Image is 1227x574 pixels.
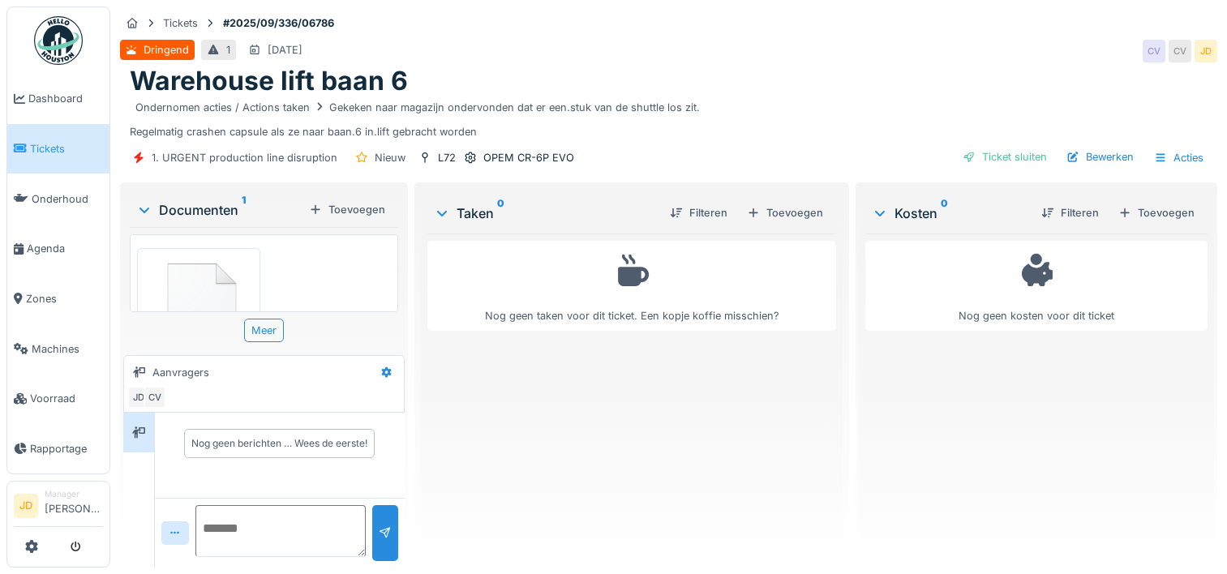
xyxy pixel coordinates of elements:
span: Machines [32,341,103,357]
div: Nieuw [375,150,405,165]
a: Tickets [7,124,109,174]
div: CV [144,386,166,409]
img: Badge_color-CXgf-gQk.svg [34,16,83,65]
div: Toevoegen [302,199,392,221]
div: 1 [226,42,230,58]
sup: 1 [242,200,246,220]
a: JD Manager[PERSON_NAME] [14,488,103,527]
div: Manager [45,488,103,500]
div: Ticket sluiten [956,146,1053,168]
div: Kosten [872,203,1028,223]
span: Voorraad [30,391,103,406]
a: Onderhoud [7,173,109,224]
strong: #2025/09/336/06786 [217,15,341,31]
a: Zones [7,274,109,324]
sup: 0 [497,203,504,223]
div: L72 [438,150,456,165]
img: 84750757-fdcc6f00-afbb-11ea-908a-1074b026b06b.png [141,252,256,362]
div: CV [1143,40,1165,62]
div: Aanvragers [152,365,209,380]
div: Taken [434,203,657,223]
a: Agenda [7,224,109,274]
div: Ondernomen acties / Actions taken Gekeken naar magazijn ondervonden dat er een.stuk van de shuttl... [135,100,700,115]
a: Voorraad [7,374,109,424]
div: Filteren [663,202,734,224]
a: Machines [7,323,109,374]
div: CV [1169,40,1191,62]
a: Rapportage [7,424,109,474]
h1: Warehouse lift baan 6 [130,66,408,96]
div: Toevoegen [740,202,830,224]
span: Zones [26,291,103,306]
span: Rapportage [30,441,103,456]
div: [DATE] [268,42,302,58]
div: Nog geen kosten voor dit ticket [876,248,1197,323]
div: Nog geen taken voor dit ticket. Een kopje koffie misschien? [438,248,826,323]
div: Toevoegen [1112,202,1201,224]
li: [PERSON_NAME] [45,488,103,523]
div: JD [127,386,150,409]
div: JD [1195,40,1217,62]
div: OPEM CR-6P EVO [483,150,574,165]
div: Nog geen berichten … Wees de eerste! [191,436,367,451]
span: Dashboard [28,91,103,106]
sup: 0 [941,203,948,223]
div: 1. URGENT production line disruption [152,150,337,165]
li: JD [14,494,38,518]
div: Acties [1147,146,1211,169]
div: Documenten [136,200,302,220]
div: Bewerken [1060,146,1140,168]
div: Tickets [163,15,198,31]
div: Dringend [144,42,189,58]
div: Filteren [1035,202,1105,224]
a: Dashboard [7,74,109,124]
span: Onderhoud [32,191,103,207]
div: Meer [244,319,284,342]
span: Tickets [30,141,103,156]
span: Agenda [27,241,103,256]
div: Regelmatig crashen capsule als ze naar baan.6 in.lift gebracht worden [130,97,1208,139]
